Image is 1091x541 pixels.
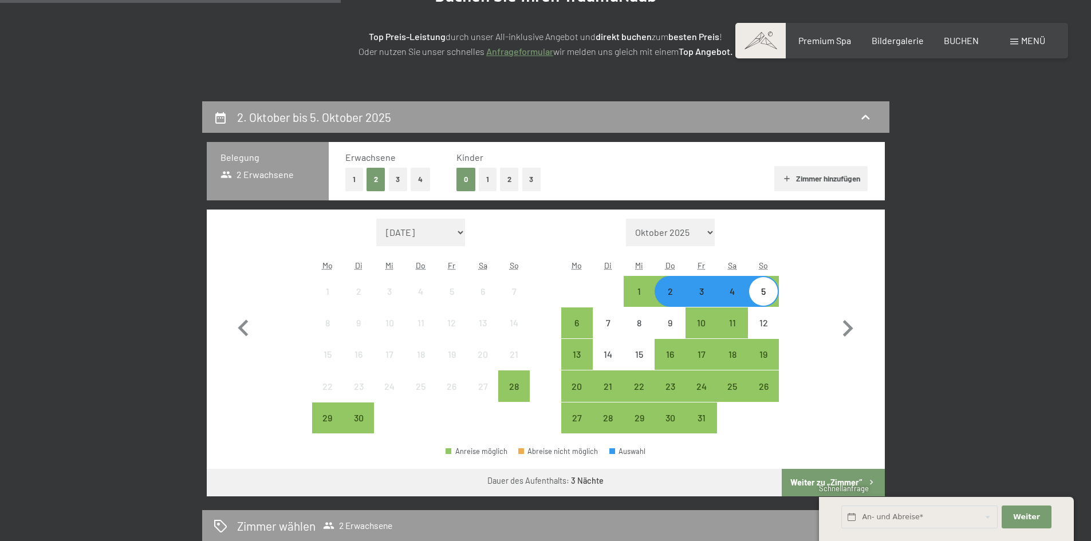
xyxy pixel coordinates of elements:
[344,413,373,442] div: 30
[467,276,498,307] div: Sat Sep 06 2025
[1021,35,1045,46] span: Menü
[405,370,436,401] div: Thu Sep 25 2025
[343,276,374,307] div: Anreise nicht möglich
[456,152,483,163] span: Kinder
[498,307,529,338] div: Sun Sep 14 2025
[312,339,343,370] div: Mon Sep 15 2025
[686,307,716,338] div: Anreise möglich
[345,152,396,163] span: Erwachsene
[405,276,436,307] div: Anreise nicht möglich
[343,370,374,401] div: Tue Sep 23 2025
[468,350,497,378] div: 20
[313,350,342,378] div: 15
[411,168,430,191] button: 4
[499,318,528,347] div: 14
[436,276,467,307] div: Fri Sep 05 2025
[624,402,655,433] div: Anreise möglich
[593,307,624,338] div: Anreise nicht möglich
[748,276,779,307] div: Sun Oct 05 2025
[405,276,436,307] div: Thu Sep 04 2025
[782,469,884,496] button: Weiter zu „Zimmer“
[718,318,747,347] div: 11
[717,339,748,370] div: Anreise möglich
[375,382,404,410] div: 24
[467,370,498,401] div: Anreise nicht möglich
[498,276,529,307] div: Sun Sep 07 2025
[593,339,624,370] div: Tue Oct 14 2025
[385,260,393,270] abbr: Mittwoch
[609,448,646,455] div: Auswahl
[596,31,652,42] strong: direkt buchen
[344,287,373,315] div: 2
[374,370,405,401] div: Anreise nicht möglich
[656,287,684,315] div: 2
[436,307,467,338] div: Anreise nicht möglich
[259,29,832,58] p: durch unser All-inklusive Angebot und zum ! Oder nutzen Sie unser schnelles wir melden uns gleich...
[499,287,528,315] div: 7
[748,370,779,401] div: Anreise möglich
[624,339,655,370] div: Wed Oct 15 2025
[593,307,624,338] div: Tue Oct 07 2025
[312,370,343,401] div: Anreise nicht möglich
[717,307,748,338] div: Sat Oct 11 2025
[624,307,655,338] div: Anreise nicht möglich
[655,307,686,338] div: Thu Oct 09 2025
[479,168,497,191] button: 1
[468,382,497,410] div: 27
[374,339,405,370] div: Wed Sep 17 2025
[593,370,624,401] div: Anreise möglich
[625,382,653,410] div: 22
[655,370,686,401] div: Thu Oct 23 2025
[717,370,748,401] div: Sat Oct 25 2025
[679,46,732,57] strong: Top Angebot.
[748,339,779,370] div: Sun Oct 19 2025
[749,350,778,378] div: 19
[375,287,404,315] div: 3
[374,339,405,370] div: Anreise nicht möglich
[468,318,497,347] div: 13
[374,370,405,401] div: Wed Sep 24 2025
[355,260,363,270] abbr: Dienstag
[594,413,623,442] div: 28
[717,276,748,307] div: Sat Oct 04 2025
[438,382,466,410] div: 26
[572,260,582,270] abbr: Montag
[467,370,498,401] div: Sat Sep 27 2025
[344,318,373,347] div: 9
[438,350,466,378] div: 19
[467,307,498,338] div: Anreise nicht möglich
[686,402,716,433] div: Fri Oct 31 2025
[374,276,405,307] div: Wed Sep 03 2025
[446,448,507,455] div: Anreise möglich
[656,318,684,347] div: 9
[436,276,467,307] div: Anreise nicht möglich
[624,370,655,401] div: Anreise möglich
[312,307,343,338] div: Mon Sep 08 2025
[944,35,979,46] a: BUCHEN
[498,370,529,401] div: Sun Sep 28 2025
[343,307,374,338] div: Tue Sep 09 2025
[562,382,591,410] div: 20
[345,168,363,191] button: 1
[749,287,778,315] div: 5
[562,318,591,347] div: 6
[416,260,426,270] abbr: Donnerstag
[718,287,747,315] div: 4
[561,402,592,433] div: Anreise möglich
[749,382,778,410] div: 26
[656,382,684,410] div: 23
[748,370,779,401] div: Sun Oct 26 2025
[448,260,455,270] abbr: Freitag
[668,31,719,42] strong: besten Preis
[655,276,686,307] div: Thu Oct 02 2025
[655,276,686,307] div: Anreise möglich
[594,382,623,410] div: 21
[479,260,487,270] abbr: Samstag
[748,307,779,338] div: Sun Oct 12 2025
[774,166,868,191] button: Zimmer hinzufügen
[748,276,779,307] div: Anreise möglich
[237,518,316,534] h2: Zimmer wählen
[487,475,604,487] div: Dauer des Aufenthalts:
[436,339,467,370] div: Anreise nicht möglich
[687,287,715,315] div: 3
